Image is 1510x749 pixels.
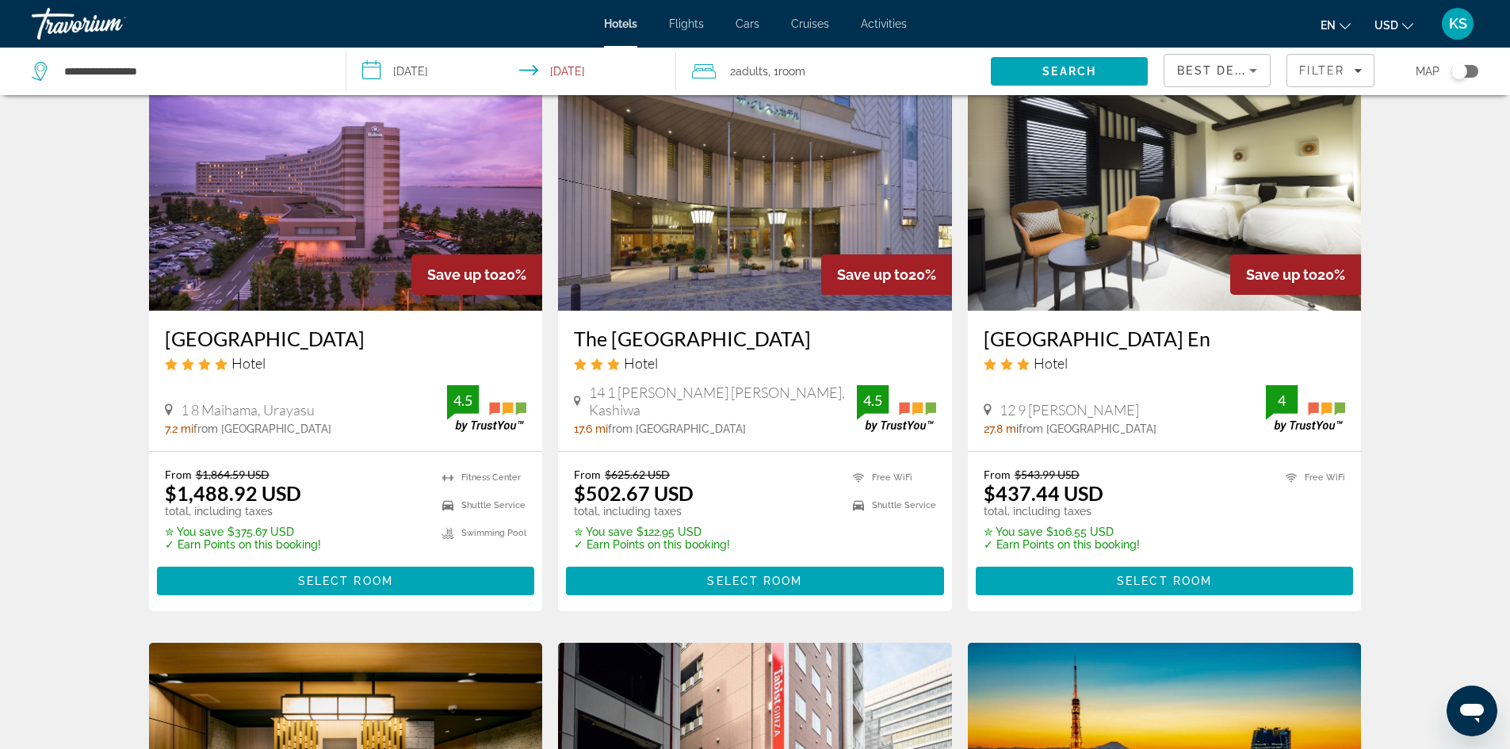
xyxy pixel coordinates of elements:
span: 1 8 Maihama, Urayasu [181,401,315,418]
button: Filters [1286,54,1374,87]
li: Free WiFi [1278,468,1345,487]
div: 20% [1230,254,1361,295]
span: Search [1042,65,1096,78]
span: 2 [730,60,768,82]
input: Search hotel destination [63,59,322,83]
span: from [GEOGRAPHIC_DATA] [193,422,331,435]
span: ✮ You save [574,525,633,538]
span: 17.6 mi [574,422,608,435]
img: TrustYou guest rating badge [857,385,936,432]
button: Search [991,57,1148,86]
li: Fitness Center [434,468,526,487]
li: Shuttle Service [845,495,936,515]
a: [GEOGRAPHIC_DATA] [165,327,527,350]
button: Change currency [1374,13,1413,36]
iframe: Button to launch messaging window [1447,686,1497,736]
p: $106.55 USD [984,525,1140,538]
button: Select Room [976,567,1354,595]
span: en [1321,19,1336,32]
li: Free WiFi [845,468,936,487]
button: Change language [1321,13,1351,36]
div: 20% [821,254,952,295]
span: from [GEOGRAPHIC_DATA] [1019,422,1156,435]
span: Room [778,65,805,78]
div: 3 star Hotel [984,354,1346,372]
span: Hotel [624,354,658,372]
a: Select Room [976,571,1354,588]
img: Fujisawa Hotel En [968,57,1362,311]
span: Map [1416,60,1439,82]
span: From [574,468,601,481]
del: $543.99 USD [1015,468,1080,481]
ins: $502.67 USD [574,481,694,505]
a: Travorium [32,3,190,44]
img: TrustYou guest rating badge [1266,385,1345,432]
span: Save up to [1246,266,1317,283]
div: 4 [1266,391,1298,410]
a: [GEOGRAPHIC_DATA] En [984,327,1346,350]
span: 27.8 mi [984,422,1019,435]
a: Cars [736,17,759,30]
span: Cruises [791,17,829,30]
li: Shuttle Service [434,495,526,515]
a: Flights [669,17,704,30]
span: ✮ You save [165,525,224,538]
span: 14 1 [PERSON_NAME] [PERSON_NAME], Kashiwa [589,384,857,418]
span: Adults [736,65,768,78]
span: Best Deals [1177,64,1260,77]
img: Hilton Tokyo Bay [149,57,543,311]
span: , 1 [768,60,805,82]
button: Toggle map [1439,64,1478,78]
p: $122.95 USD [574,525,730,538]
a: Select Room [157,571,535,588]
span: Hotel [1034,354,1068,372]
span: Filter [1299,64,1344,77]
img: The Crest Hotel Kashiwa [558,57,952,311]
span: Select Room [1117,575,1212,587]
span: From [165,468,192,481]
mat-select: Sort by [1177,61,1257,80]
a: Activities [861,17,907,30]
ins: $437.44 USD [984,481,1103,505]
span: Select Room [298,575,393,587]
span: Hotel [231,354,266,372]
span: From [984,468,1011,481]
p: ✓ Earn Points on this booking! [984,538,1140,551]
div: 4 star Hotel [165,354,527,372]
div: 3 star Hotel [574,354,936,372]
p: $375.67 USD [165,525,321,538]
div: 20% [411,254,542,295]
a: Select Room [566,571,944,588]
ins: $1,488.92 USD [165,481,301,505]
span: 7.2 mi [165,422,193,435]
button: Select Room [157,567,535,595]
del: $1,864.59 USD [196,468,270,481]
span: 12 9 [PERSON_NAME] [1000,401,1139,418]
li: Swimming Pool [434,523,526,543]
span: ✮ You save [984,525,1042,538]
span: Select Room [707,575,802,587]
span: Save up to [427,266,499,283]
p: total, including taxes [984,505,1140,518]
img: TrustYou guest rating badge [447,385,526,432]
p: total, including taxes [165,505,321,518]
span: Hotels [604,17,637,30]
button: User Menu [1437,7,1478,40]
span: Save up to [837,266,908,283]
div: 4.5 [857,391,889,410]
span: USD [1374,19,1398,32]
span: from [GEOGRAPHIC_DATA] [608,422,746,435]
a: The [GEOGRAPHIC_DATA] [574,327,936,350]
div: 4.5 [447,391,479,410]
button: Select check in and out date [346,48,677,95]
p: ✓ Earn Points on this booking! [574,538,730,551]
p: ✓ Earn Points on this booking! [165,538,321,551]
